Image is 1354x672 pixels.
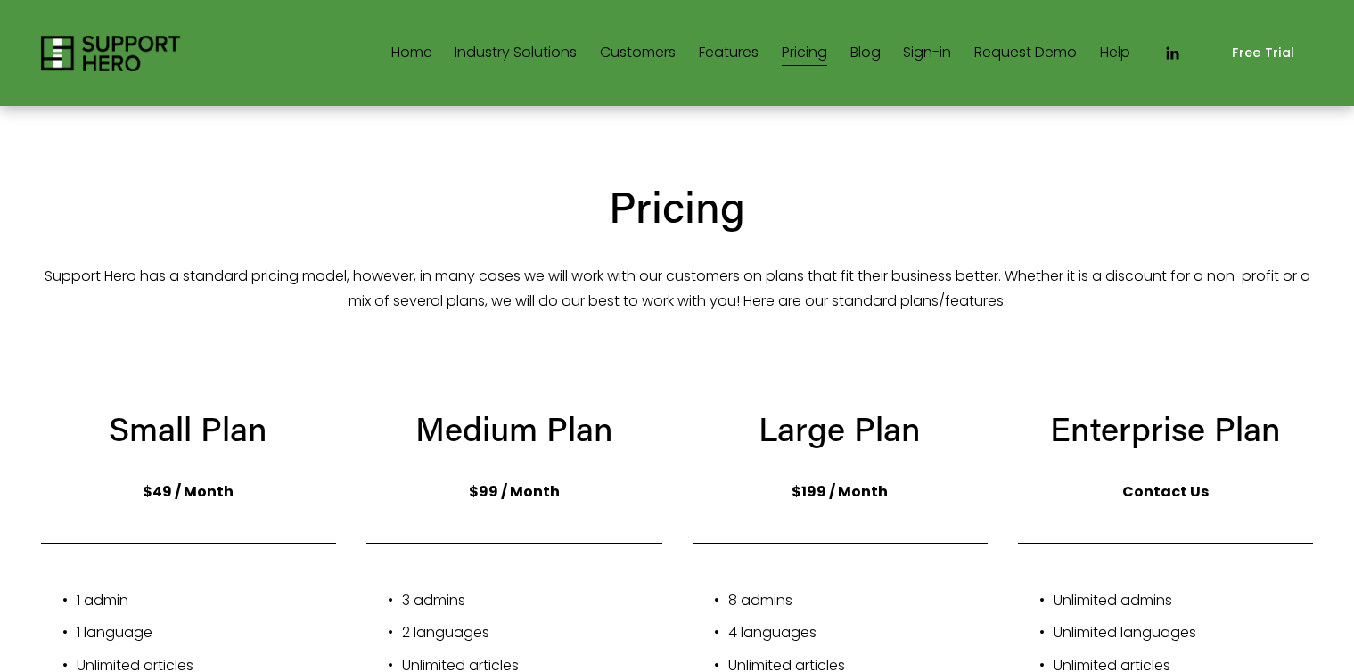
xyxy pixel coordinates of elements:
strong: Contact Us [1122,481,1209,502]
a: Blog [850,39,881,68]
a: Sign-in [903,39,951,68]
a: Request Demo [974,39,1077,68]
p: 3 admins [402,588,661,614]
a: Pricing [782,39,827,68]
p: 1 admin [77,588,336,614]
h3: Large Plan [693,406,988,450]
a: LinkedIn [1163,45,1181,62]
img: Support Hero [41,36,181,71]
a: Free Trial [1213,32,1313,74]
h3: Enterprise Plan [1018,406,1313,450]
p: Unlimited languages [1054,620,1313,646]
a: Home [391,39,432,68]
h3: Medium Plan [366,406,661,450]
strong: $199 / Month [792,481,888,502]
a: folder dropdown [455,39,577,68]
h2: Pricing [41,178,1314,234]
strong: $49 / Month [143,481,234,502]
p: Unlimited admins [1054,588,1313,614]
span: Industry Solutions [455,40,577,66]
a: Customers [600,39,676,68]
a: Features [699,39,759,68]
h3: Small Plan [41,406,336,450]
p: Support Hero has a standard pricing model, however, in many cases we will work with our customers... [41,264,1314,316]
p: 1 language [77,620,336,646]
p: 2 languages [402,620,661,646]
a: Help [1100,39,1130,68]
p: 4 languages [728,620,988,646]
p: 8 admins [728,588,988,614]
strong: $99 / Month [469,481,560,502]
